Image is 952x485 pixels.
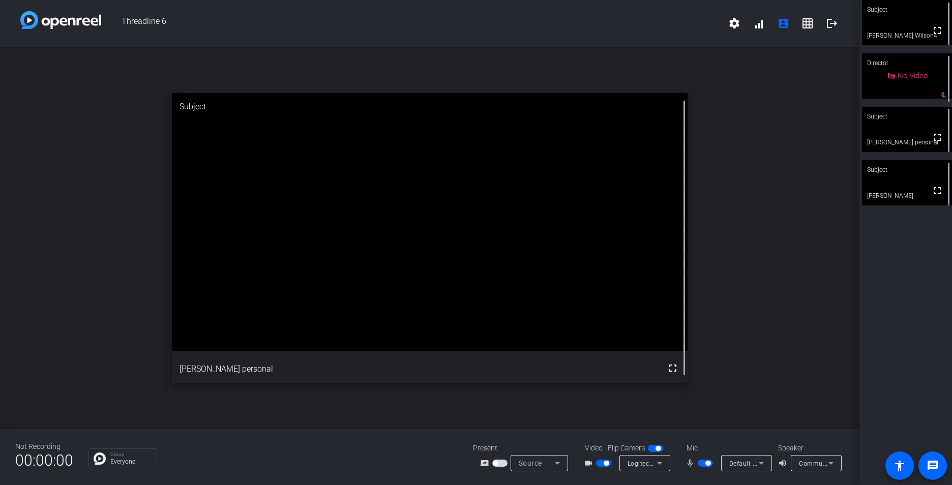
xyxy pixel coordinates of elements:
button: signal_cellular_alt [747,11,771,36]
mat-icon: volume_up [778,457,790,469]
span: Default - Headset Microphone (Plantronics BT600) (047f:02ee) [729,459,915,467]
div: Subject [862,160,952,179]
mat-icon: fullscreen [931,185,943,197]
mat-icon: fullscreen [931,131,943,143]
span: 00:00:00 [15,448,73,473]
mat-icon: settings [728,17,740,29]
p: Group [110,452,152,457]
mat-icon: message [927,460,939,472]
mat-icon: logout [826,17,838,29]
div: Director [862,53,952,73]
span: Threadline 6 [101,11,722,36]
img: white-gradient.svg [20,11,101,29]
div: Mic [676,443,778,453]
mat-icon: accessibility [894,460,906,472]
mat-icon: fullscreen [931,24,943,37]
div: Speaker [778,443,839,453]
mat-icon: grid_on [801,17,814,29]
mat-icon: account_box [777,17,789,29]
p: Everyone [110,459,152,465]
span: Video [585,443,603,453]
div: Present [473,443,575,453]
div: Subject [862,107,952,126]
span: Flip Camera [608,443,645,453]
mat-icon: videocam_outline [584,457,596,469]
div: Subject [172,93,688,120]
span: No Video [898,71,928,80]
mat-icon: screen_share_outline [480,457,492,469]
img: Chat Icon [94,452,106,465]
mat-icon: fullscreen [667,362,679,374]
span: Source [519,459,542,467]
mat-icon: mic_none [686,457,698,469]
div: Not Recording [15,441,73,452]
span: Logitech BRIO (046d:085e) [628,459,707,467]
